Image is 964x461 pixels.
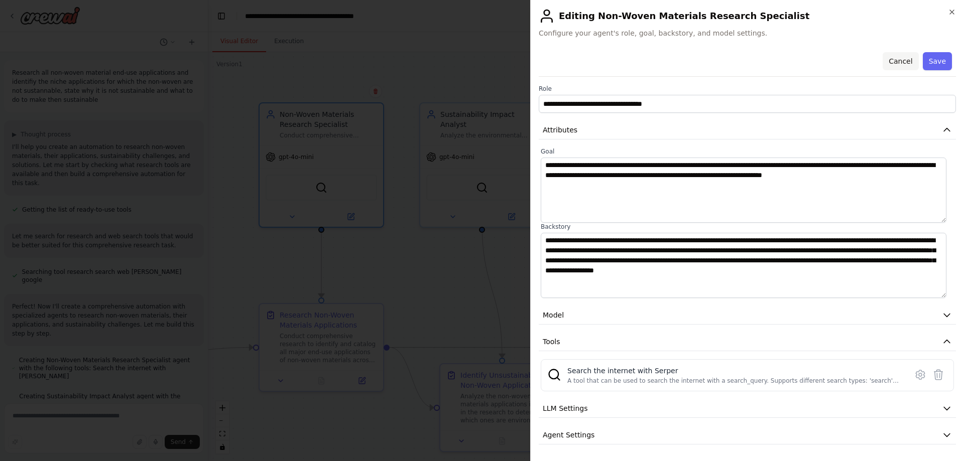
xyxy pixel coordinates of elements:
button: Tools [539,333,956,351]
button: Delete tool [929,366,947,384]
img: SerperDevTool [547,368,561,382]
button: LLM Settings [539,399,956,418]
button: Save [923,52,952,70]
label: Role [539,85,956,93]
h2: Editing Non-Woven Materials Research Specialist [539,8,956,24]
span: Tools [543,337,560,347]
span: LLM Settings [543,403,588,413]
span: Agent Settings [543,430,594,440]
button: Cancel [883,52,918,70]
button: Model [539,306,956,325]
button: Attributes [539,121,956,139]
div: Search the internet with Serper [567,366,901,376]
button: Agent Settings [539,426,956,444]
label: Backstory [541,223,954,231]
button: Configure tool [911,366,929,384]
div: A tool that can be used to search the internet with a search_query. Supports different search typ... [567,377,901,385]
span: Attributes [543,125,577,135]
span: Model [543,310,564,320]
span: Configure your agent's role, goal, backstory, and model settings. [539,28,956,38]
label: Goal [541,147,954,156]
